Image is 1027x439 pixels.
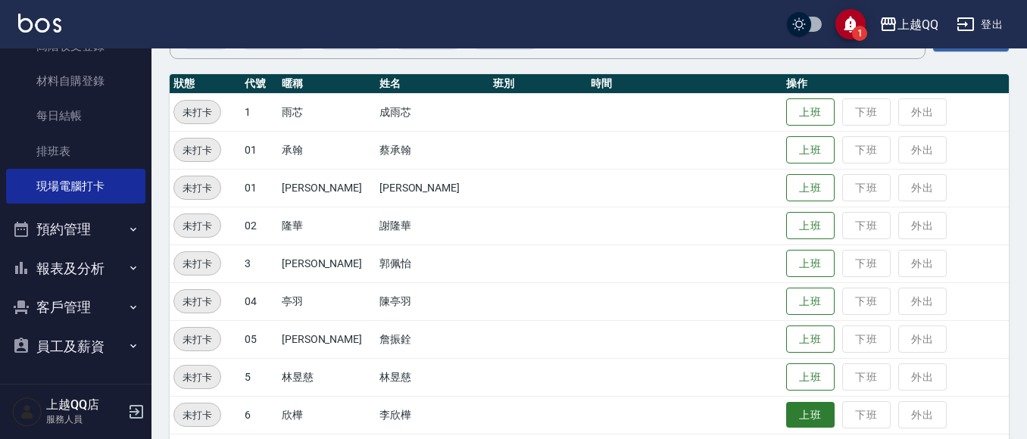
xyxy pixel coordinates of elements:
[278,244,376,282] td: [PERSON_NAME]
[6,134,145,169] a: 排班表
[6,64,145,98] a: 材料自購登錄
[278,93,376,131] td: 雨芯
[376,244,489,282] td: 郭佩怡
[6,210,145,249] button: 預約管理
[241,169,278,207] td: 01
[376,396,489,434] td: 李欣樺
[786,250,835,278] button: 上班
[241,282,278,320] td: 04
[6,98,145,133] a: 每日結帳
[278,320,376,358] td: [PERSON_NAME]
[12,397,42,427] img: Person
[6,288,145,327] button: 客戶管理
[278,358,376,396] td: 林昱慈
[170,74,241,94] th: 狀態
[46,413,123,426] p: 服務人員
[782,74,1009,94] th: 操作
[786,98,835,126] button: 上班
[376,320,489,358] td: 詹振銓
[278,396,376,434] td: 欣樺
[174,332,220,347] span: 未打卡
[489,74,587,94] th: 班別
[786,363,835,391] button: 上班
[241,207,278,244] td: 02
[786,402,835,428] button: 上班
[786,136,835,164] button: 上班
[241,74,278,94] th: 代號
[278,207,376,244] td: 隆華
[174,369,220,385] span: 未打卡
[278,282,376,320] td: 亭羽
[174,180,220,196] span: 未打卡
[376,358,489,396] td: 林昱慈
[6,327,145,366] button: 員工及薪資
[786,174,835,202] button: 上班
[376,131,489,169] td: 蔡承翰
[18,14,61,33] img: Logo
[241,131,278,169] td: 01
[174,142,220,158] span: 未打卡
[174,218,220,234] span: 未打卡
[786,288,835,316] button: 上班
[376,74,489,94] th: 姓名
[786,212,835,240] button: 上班
[46,397,123,413] h5: 上越QQ店
[6,169,145,204] a: 現場電腦打卡
[278,74,376,94] th: 暱稱
[241,320,278,358] td: 05
[587,74,782,94] th: 時間
[241,358,278,396] td: 5
[278,169,376,207] td: [PERSON_NAME]
[241,244,278,282] td: 3
[376,207,489,244] td: 謝隆華
[852,26,867,41] span: 1
[897,15,938,34] div: 上越QQ
[376,93,489,131] td: 成雨芯
[174,294,220,310] span: 未打卡
[786,325,835,353] button: 上班
[376,169,489,207] td: [PERSON_NAME]
[951,11,1009,39] button: 登出
[241,396,278,434] td: 6
[174,407,220,423] span: 未打卡
[6,249,145,288] button: 報表及分析
[835,9,866,39] button: save
[278,131,376,169] td: 承翰
[873,9,944,40] button: 上越QQ
[174,256,220,272] span: 未打卡
[241,93,278,131] td: 1
[376,282,489,320] td: 陳亭羽
[174,104,220,120] span: 未打卡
